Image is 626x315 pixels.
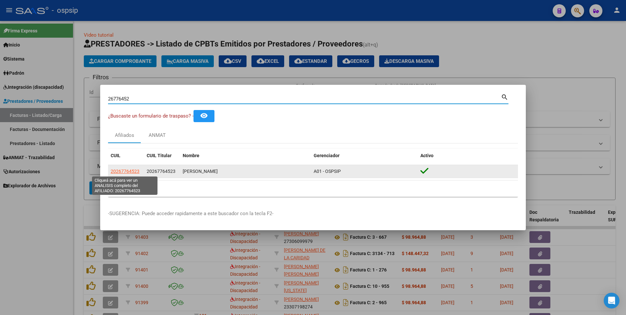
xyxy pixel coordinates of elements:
datatable-header-cell: Nombre [180,149,311,163]
span: ¿Buscaste un formulario de traspaso? - [108,113,193,119]
span: CUIL Titular [147,153,172,158]
span: CUIL [111,153,120,158]
div: 1 total [108,180,518,197]
div: ANMAT [149,132,166,139]
span: 20267764523 [111,169,139,174]
span: A01 - OSPSIP [314,169,341,174]
datatable-header-cell: Activo [418,149,518,163]
span: Nombre [183,153,199,158]
datatable-header-cell: CUIL [108,149,144,163]
div: Open Intercom Messenger [604,293,619,308]
div: Afiliados [115,132,134,139]
span: Gerenciador [314,153,340,158]
span: Activo [420,153,433,158]
div: [PERSON_NAME] [183,168,308,175]
span: 20267764523 [147,169,175,174]
mat-icon: search [501,93,508,101]
p: -SUGERENCIA: Puede acceder rapidamente a este buscador con la tecla F2- [108,210,518,217]
mat-icon: remove_red_eye [200,112,208,120]
datatable-header-cell: Gerenciador [311,149,418,163]
datatable-header-cell: CUIL Titular [144,149,180,163]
